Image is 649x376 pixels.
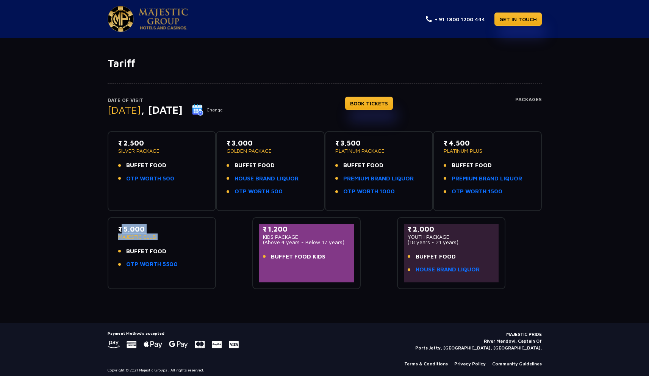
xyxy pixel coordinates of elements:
span: BUFFET FOOD [343,161,383,170]
p: ₹ 1,200 [263,224,350,234]
a: GET IN TOUCH [494,13,542,26]
p: (18 years - 21 years) [408,240,495,245]
p: ₹ 4,500 [444,138,531,148]
img: Majestic Pride [139,8,188,30]
a: HOUSE BRAND LIQUOR [416,265,480,274]
p: MAJESTIC CLUB [118,234,206,240]
p: PLATINUM PACKAGE [335,148,423,154]
span: BUFFET FOOD [126,247,166,256]
p: Date of Visit [108,97,223,104]
span: , [DATE] [141,103,183,116]
a: Community Guidelines [492,360,542,367]
a: OTP WORTH 500 [235,187,283,196]
span: BUFFET FOOD KIDS [271,252,325,261]
p: (Above 4 years - Below 17 years) [263,240,350,245]
span: BUFFET FOOD [452,161,492,170]
a: PREMIUM BRAND LIQUOR [343,174,414,183]
a: Terms & Conditions [404,360,448,367]
a: + 91 1800 1200 444 [426,15,485,23]
h4: Packages [515,97,542,124]
button: Change [192,104,223,116]
a: OTP WORTH 5500 [126,260,178,269]
a: OTP WORTH 500 [126,174,174,183]
p: ₹ 3,000 [227,138,314,148]
p: ₹ 2,500 [118,138,206,148]
span: [DATE] [108,103,141,116]
img: Majestic Pride [108,6,134,32]
p: ₹ 5,000 [118,224,206,234]
p: Copyright © 2021 Majestic Groups . All rights reserved. [108,367,204,373]
p: MAJESTIC PRIDE River Mandovi, Captain Of Ports Jetty, [GEOGRAPHIC_DATA], [GEOGRAPHIC_DATA]. [415,331,542,351]
p: SILVER PACKAGE [118,148,206,154]
a: OTP WORTH 1500 [452,187,502,196]
a: PREMIUM BRAND LIQUOR [452,174,522,183]
span: BUFFET FOOD [126,161,166,170]
p: YOUTH PACKAGE [408,234,495,240]
p: ₹ 3,500 [335,138,423,148]
a: BOOK TICKETS [345,97,393,110]
a: Privacy Policy [454,360,486,367]
span: BUFFET FOOD [416,252,456,261]
span: BUFFET FOOD [235,161,275,170]
a: OTP WORTH 1000 [343,187,395,196]
p: ₹ 2,000 [408,224,495,234]
h1: Tariff [108,57,542,70]
p: KIDS PACKAGE [263,234,350,240]
a: HOUSE BRAND LIQUOR [235,174,299,183]
h5: Payment Methods accepted [108,331,239,335]
p: PLATINUM PLUS [444,148,531,154]
p: GOLDEN PACKAGE [227,148,314,154]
